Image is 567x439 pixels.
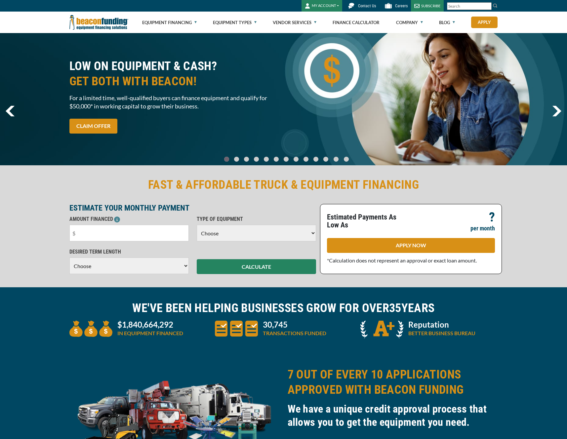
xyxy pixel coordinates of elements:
a: Go To Slide 2 [242,156,250,162]
span: For a limited time, well-qualified buyers can finance equipment and qualify for $50,000* in worki... [69,94,280,110]
a: Clear search text [485,4,490,9]
a: Go To Slide 6 [282,156,290,162]
input: Search [447,2,492,10]
a: Go To Slide 3 [252,156,260,162]
p: Estimated Payments As Low As [327,213,407,229]
a: CLAIM OFFER [69,119,117,134]
h2: FAST & AFFORDABLE TRUCK & EQUIPMENT FINANCING [69,177,498,192]
button: CALCULATE [197,259,316,274]
span: GET BOTH WITH BEACON! [69,74,280,89]
h2: 7 OUT OF EVERY 10 APPLICATIONS APPROVED WITH BEACON FUNDING [288,367,498,397]
a: Vendor Services [273,12,316,33]
a: Go To Slide 5 [272,156,280,162]
p: TRANSACTIONS FUNDED [263,329,326,337]
p: DESIRED TERM LENGTH [69,248,189,256]
a: Go To Slide 9 [312,156,320,162]
a: Go To Slide 0 [223,156,230,162]
a: previous [6,106,15,116]
h2: WE'VE BEEN HELPING BUSINESSES GROW FOR OVER YEARS [69,300,498,316]
span: Contact Us [358,4,376,8]
h2: LOW ON EQUIPMENT & CASH? [69,59,280,89]
a: Finance Calculator [333,12,380,33]
h3: We have a unique credit approval process that allows you to get the equipment you need. [288,402,498,429]
a: Go To Slide 7 [292,156,300,162]
input: $ [69,225,189,241]
p: ESTIMATE YOUR MONTHLY PAYMENT [69,204,316,212]
span: 35 [389,301,401,315]
a: Apply [471,17,498,28]
img: Right Navigator [552,106,561,116]
a: Company [396,12,423,33]
p: ? [489,213,495,221]
a: Blog [439,12,455,33]
p: TYPE OF EQUIPMENT [197,215,316,223]
img: Left Navigator [6,106,15,116]
a: Go To Slide 1 [232,156,240,162]
a: Equipment Financing [142,12,197,33]
a: Go To Slide 4 [262,156,270,162]
a: next [552,106,561,116]
span: *Calculation does not represent an approval or exact loan amount. [327,257,477,263]
p: Reputation [408,321,475,329]
span: Careers [395,4,408,8]
img: A + icon [360,321,403,339]
img: three document icons to convery large amount of transactions funded [215,321,258,337]
a: APPLY NOW [327,238,495,253]
img: Search [493,3,498,8]
a: Go To Slide 10 [322,156,330,162]
p: per month [470,224,495,232]
a: Go To Slide 11 [332,156,340,162]
a: equipment collage [69,409,280,416]
a: Equipment Types [213,12,257,33]
p: 30,745 [263,321,326,329]
a: Go To Slide 8 [302,156,310,162]
img: Beacon Funding Corporation logo [69,12,128,33]
p: BETTER BUSINESS BUREAU [408,329,475,337]
p: $1,840,664,292 [117,321,183,329]
p: IN EQUIPMENT FINANCED [117,329,183,337]
a: Go To Slide 12 [342,156,350,162]
img: three money bags to convey large amount of equipment financed [69,321,112,337]
p: AMOUNT FINANCED [69,215,189,223]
